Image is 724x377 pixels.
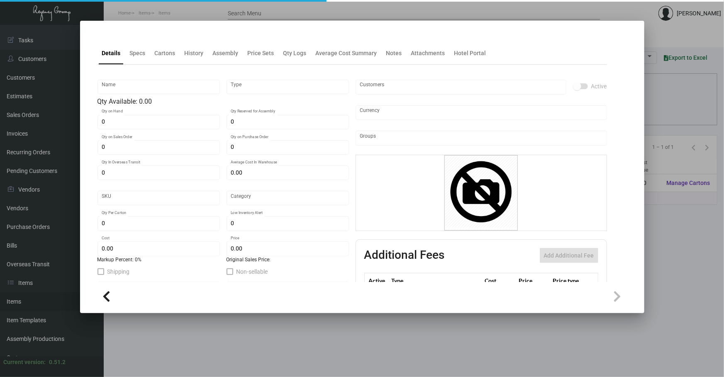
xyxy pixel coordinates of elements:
[364,248,445,263] h2: Additional Fees
[411,49,445,58] div: Attachments
[454,49,486,58] div: Hotel Portal
[130,49,146,58] div: Specs
[551,273,588,288] th: Price type
[248,49,274,58] div: Price Sets
[107,267,130,277] span: Shipping
[155,49,176,58] div: Cartons
[213,49,239,58] div: Assembly
[98,97,349,107] div: Qty Available: 0.00
[283,49,307,58] div: Qty Logs
[360,135,602,141] input: Add new..
[364,273,390,288] th: Active
[544,252,594,259] span: Add Additional Fee
[390,273,483,288] th: Type
[591,81,607,91] span: Active
[483,273,517,288] th: Cost
[386,49,402,58] div: Notes
[3,358,46,367] div: Current version:
[360,84,562,90] input: Add new..
[316,49,377,58] div: Average Cost Summary
[540,248,598,263] button: Add Additional Fee
[185,49,204,58] div: History
[102,49,121,58] div: Details
[517,273,551,288] th: Price
[236,267,268,277] span: Non-sellable
[49,358,66,367] div: 0.51.2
